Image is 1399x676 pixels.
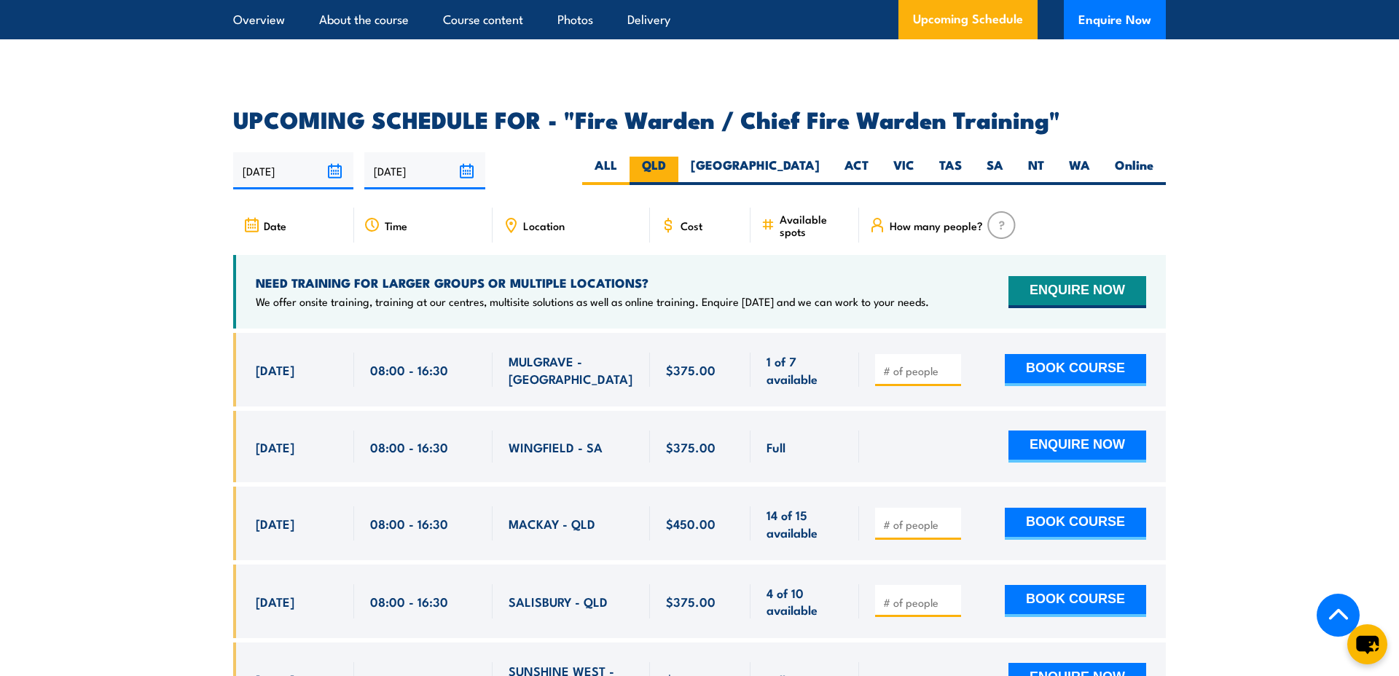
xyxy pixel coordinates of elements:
span: Available spots [780,213,849,237]
span: MULGRAVE - [GEOGRAPHIC_DATA] [509,353,634,387]
span: 08:00 - 16:30 [370,593,448,610]
label: SA [974,157,1016,185]
span: 1 of 7 available [767,353,843,387]
input: # of people [883,363,956,378]
span: $375.00 [666,593,716,610]
span: [DATE] [256,593,294,610]
input: From date [233,152,353,189]
span: Cost [681,219,702,232]
span: SALISBURY - QLD [509,593,608,610]
span: $375.00 [666,361,716,378]
label: ACT [832,157,881,185]
span: MACKAY - QLD [509,515,595,532]
span: [DATE] [256,439,294,455]
h2: UPCOMING SCHEDULE FOR - "Fire Warden / Chief Fire Warden Training" [233,109,1166,129]
span: 08:00 - 16:30 [370,361,448,378]
label: VIC [881,157,927,185]
input: # of people [883,595,956,610]
label: Online [1102,157,1166,185]
label: NT [1016,157,1057,185]
span: Full [767,439,785,455]
label: QLD [630,157,678,185]
button: BOOK COURSE [1005,585,1146,617]
span: [DATE] [256,361,294,378]
button: BOOK COURSE [1005,354,1146,386]
p: We offer onsite training, training at our centres, multisite solutions as well as online training... [256,294,929,309]
label: WA [1057,157,1102,185]
span: Time [385,219,407,232]
span: $375.00 [666,439,716,455]
span: WINGFIELD - SA [509,439,603,455]
label: ALL [582,157,630,185]
button: BOOK COURSE [1005,508,1146,540]
span: 08:00 - 16:30 [370,515,448,532]
h4: NEED TRAINING FOR LARGER GROUPS OR MULTIPLE LOCATIONS? [256,275,929,291]
span: [DATE] [256,515,294,532]
label: TAS [927,157,974,185]
span: 08:00 - 16:30 [370,439,448,455]
input: # of people [883,517,956,532]
input: To date [364,152,485,189]
span: How many people? [890,219,983,232]
button: ENQUIRE NOW [1008,276,1146,308]
span: Location [523,219,565,232]
button: chat-button [1347,624,1387,664]
span: $450.00 [666,515,716,532]
span: Date [264,219,286,232]
label: [GEOGRAPHIC_DATA] [678,157,832,185]
button: ENQUIRE NOW [1008,431,1146,463]
span: 4 of 10 available [767,584,843,618]
span: 14 of 15 available [767,506,843,541]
